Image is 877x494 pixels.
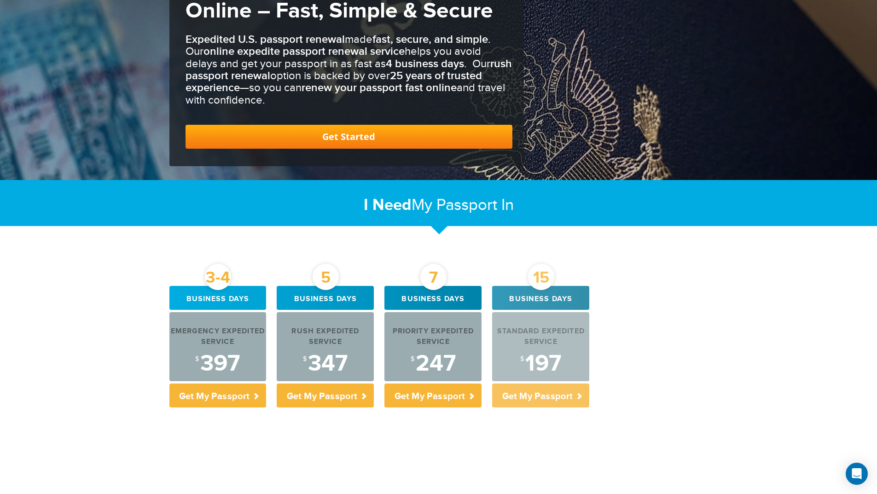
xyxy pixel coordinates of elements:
b: rush passport renewal [186,57,512,82]
p: Get My Passport [169,384,267,407]
div: 15 [528,264,554,290]
b: 4 business days [386,57,464,70]
div: Emergency Expedited Service [169,326,267,348]
div: 3-4 [205,264,231,290]
sup: $ [411,355,414,363]
div: Rush Expedited Service [277,326,374,348]
a: 7 Business days Priority Expedited Service $247 Get My Passport [384,286,482,407]
a: 3-4 Business days Emergency Expedited Service $397 Get My Passport [169,286,267,407]
div: Open Intercom Messenger [846,463,868,485]
div: Standard Expedited Service [492,326,589,348]
a: Get Started [186,125,512,149]
b: fast, secure, and simple [372,33,488,46]
b: renew your passport fast online [302,81,457,94]
div: Business days [169,286,267,310]
a: 5 Business days Rush Expedited Service $347 Get My Passport [277,286,374,407]
p: Get My Passport [384,384,482,407]
b: Expedited U.S. passport renewal [186,33,345,46]
div: 397 [169,352,267,375]
div: 7 [420,264,447,290]
div: 247 [384,352,482,375]
h2: My [169,195,708,215]
p: Get My Passport [277,384,374,407]
b: 25 years of trusted experience [186,69,482,94]
div: 197 [492,352,589,375]
div: Priority Expedited Service [384,326,482,348]
div: Business days [492,286,589,310]
sup: $ [195,355,199,363]
div: 347 [277,352,374,375]
sup: $ [303,355,307,363]
h3: made . Our helps you avoid delays and get your passport in as fast as . Our option is backed by o... [186,34,512,106]
div: Business days [277,286,374,310]
sup: $ [520,355,524,363]
div: 5 [313,264,339,290]
b: online expedite passport renewal service [203,45,405,58]
strong: I Need [364,195,412,215]
div: Business days [384,286,482,310]
span: Passport In [436,196,514,215]
p: Get My Passport [492,384,589,407]
a: 15 Business days Standard Expedited Service $197 Get My Passport [492,286,589,407]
